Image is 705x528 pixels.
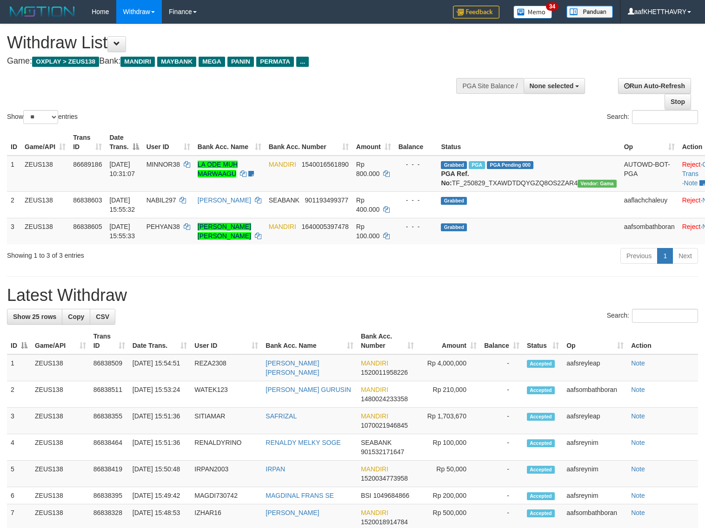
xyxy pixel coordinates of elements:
[480,354,523,381] td: -
[73,196,102,204] span: 86838603
[361,492,372,499] span: BSI
[266,492,334,499] a: MAGDINAL FRANS SE
[487,161,533,169] span: PGA Pending
[524,78,585,94] button: None selected
[631,465,645,473] a: Note
[21,191,69,218] td: ZEUS138
[563,381,627,408] td: aafsombathboran
[7,156,21,192] td: 1
[361,369,408,376] span: Copy 1520011958226 to clipboard
[7,247,287,260] div: Showing 1 to 3 of 3 entries
[7,408,31,434] td: 3
[456,78,523,94] div: PGA Site Balance /
[418,328,480,354] th: Amount: activate to sort column ascending
[7,286,698,305] h1: Latest Withdraw
[352,129,395,156] th: Amount: activate to sort column ascending
[146,223,180,230] span: PEHYAN38
[620,218,678,244] td: aafsombathboran
[361,448,404,456] span: Copy 901532171647 to clipboard
[418,487,480,504] td: Rp 200,000
[90,328,129,354] th: Trans ID: activate to sort column ascending
[627,328,698,354] th: Action
[199,57,225,67] span: MEGA
[7,33,461,52] h1: Withdraw List
[480,408,523,434] td: -
[631,386,645,393] a: Note
[96,313,109,320] span: CSV
[418,461,480,487] td: Rp 50,000
[361,518,408,526] span: Copy 1520018914784 to clipboard
[31,354,90,381] td: ZEUS138
[7,218,21,244] td: 3
[563,434,627,461] td: aafsreynim
[191,381,262,408] td: WATEK123
[620,248,658,264] a: Previous
[618,78,691,94] a: Run Auto-Refresh
[7,434,31,461] td: 4
[266,465,285,473] a: IRPAN
[296,57,309,67] span: ...
[266,439,340,446] a: RENALDY MELKY SOGE
[191,461,262,487] td: IRPAN2003
[7,461,31,487] td: 5
[578,180,617,188] span: Vendor URL: https://trx31.1velocity.biz
[266,359,319,376] a: [PERSON_NAME] [PERSON_NAME]
[527,439,555,447] span: Accepted
[7,5,78,19] img: MOTION_logo.png
[129,487,191,504] td: [DATE] 15:49:42
[480,461,523,487] td: -
[269,196,299,204] span: SEABANK
[256,57,294,67] span: PERMATA
[7,309,62,325] a: Show 25 rows
[418,354,480,381] td: Rp 4,000,000
[665,94,691,110] a: Stop
[418,408,480,434] td: Rp 1,703,670
[632,110,698,124] input: Search:
[129,354,191,381] td: [DATE] 15:54:51
[361,395,408,403] span: Copy 1480024233358 to clipboard
[265,129,352,156] th: Bank Acc. Number: activate to sort column ascending
[437,129,620,156] th: Status
[361,509,388,516] span: MANDIRI
[513,6,552,19] img: Button%20Memo.svg
[682,161,701,168] a: Reject
[266,509,319,516] a: [PERSON_NAME]
[21,156,69,192] td: ZEUS138
[527,466,555,474] span: Accepted
[198,196,251,204] a: [PERSON_NAME]
[361,465,388,473] span: MANDIRI
[69,129,106,156] th: Trans ID: activate to sort column ascending
[68,313,84,320] span: Copy
[21,129,69,156] th: Game/API: activate to sort column ascending
[198,161,238,177] a: LA ODE MUH MARWAAGU
[7,129,21,156] th: ID
[7,381,31,408] td: 2
[563,354,627,381] td: aafsreyleap
[90,408,129,434] td: 86838355
[361,475,408,482] span: Copy 1520034773958 to clipboard
[31,328,90,354] th: Game/API: activate to sort column ascending
[157,57,196,67] span: MAYBANK
[418,381,480,408] td: Rp 210,000
[90,309,115,325] a: CSV
[682,223,701,230] a: Reject
[523,328,563,354] th: Status: activate to sort column ascending
[109,161,135,177] span: [DATE] 10:31:07
[120,57,155,67] span: MANDIRI
[129,434,191,461] td: [DATE] 15:51:36
[684,179,698,187] a: Note
[129,381,191,408] td: [DATE] 15:53:24
[631,439,645,446] a: Note
[361,386,388,393] span: MANDIRI
[632,309,698,323] input: Search:
[527,492,555,500] span: Accepted
[31,434,90,461] td: ZEUS138
[563,487,627,504] td: aafsreynim
[31,381,90,408] td: ZEUS138
[90,381,129,408] td: 86838511
[356,223,380,240] span: Rp 100.000
[7,191,21,218] td: 2
[620,156,678,192] td: AUTOWD-BOT-PGA
[7,110,78,124] label: Show entries
[31,408,90,434] td: ZEUS138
